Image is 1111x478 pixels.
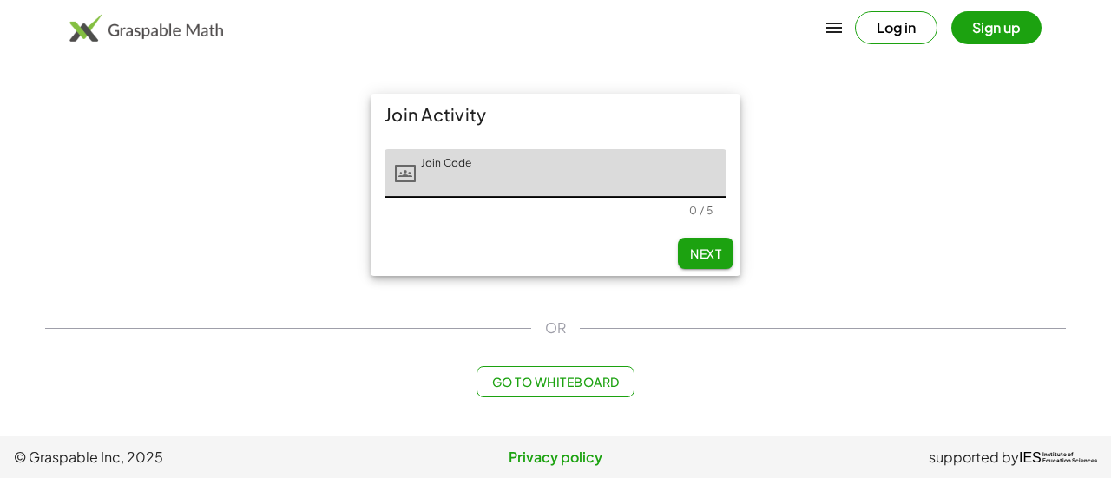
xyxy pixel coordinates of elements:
span: IES [1019,449,1042,466]
div: 0 / 5 [689,204,713,217]
span: © Graspable Inc, 2025 [14,447,375,468]
button: Sign up [951,11,1042,44]
span: OR [545,318,566,338]
span: Go to Whiteboard [491,374,619,390]
button: Next [678,238,733,269]
a: IESInstitute ofEducation Sciences [1019,447,1097,468]
a: Privacy policy [375,447,736,468]
span: Institute of Education Sciences [1042,452,1097,464]
div: Join Activity [371,94,740,135]
span: Next [690,246,721,261]
span: supported by [929,447,1019,468]
button: Go to Whiteboard [477,366,634,397]
button: Log in [855,11,937,44]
